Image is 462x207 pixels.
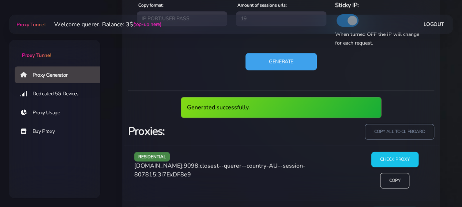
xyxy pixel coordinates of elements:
[15,19,45,30] a: Proxy Tunnel
[9,40,100,59] a: Proxy Tunnel
[237,2,287,8] label: Amount of sessions urls:
[380,173,409,188] input: Copy
[134,162,305,179] span: [DOMAIN_NAME]:9098:closest--querer--country-AU--session-807815:3i7ExDF8e9
[15,66,106,83] a: Proxy Generator
[128,124,277,139] h3: Proxies:
[133,20,161,28] a: (top-up here)
[22,52,51,59] span: Proxy Tunnel
[424,18,444,31] a: Logout
[335,31,419,46] span: When turned OFF the IP will change for each request.
[427,172,453,198] iframe: Webchat Widget
[335,0,425,10] h6: Sticky IP:
[371,152,418,167] input: Check Proxy
[15,123,106,140] a: Buy Proxy
[16,21,45,28] span: Proxy Tunnel
[181,97,382,118] div: Generated successfully.
[15,104,106,121] a: Proxy Usage
[15,85,106,102] a: Dedicated 5G Devices
[365,124,434,139] input: copy all to clipboard
[45,20,161,29] li: Welcome querer. Balance: 3$
[134,152,170,161] span: residential
[138,2,164,8] label: Copy format:
[245,53,317,70] button: Generate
